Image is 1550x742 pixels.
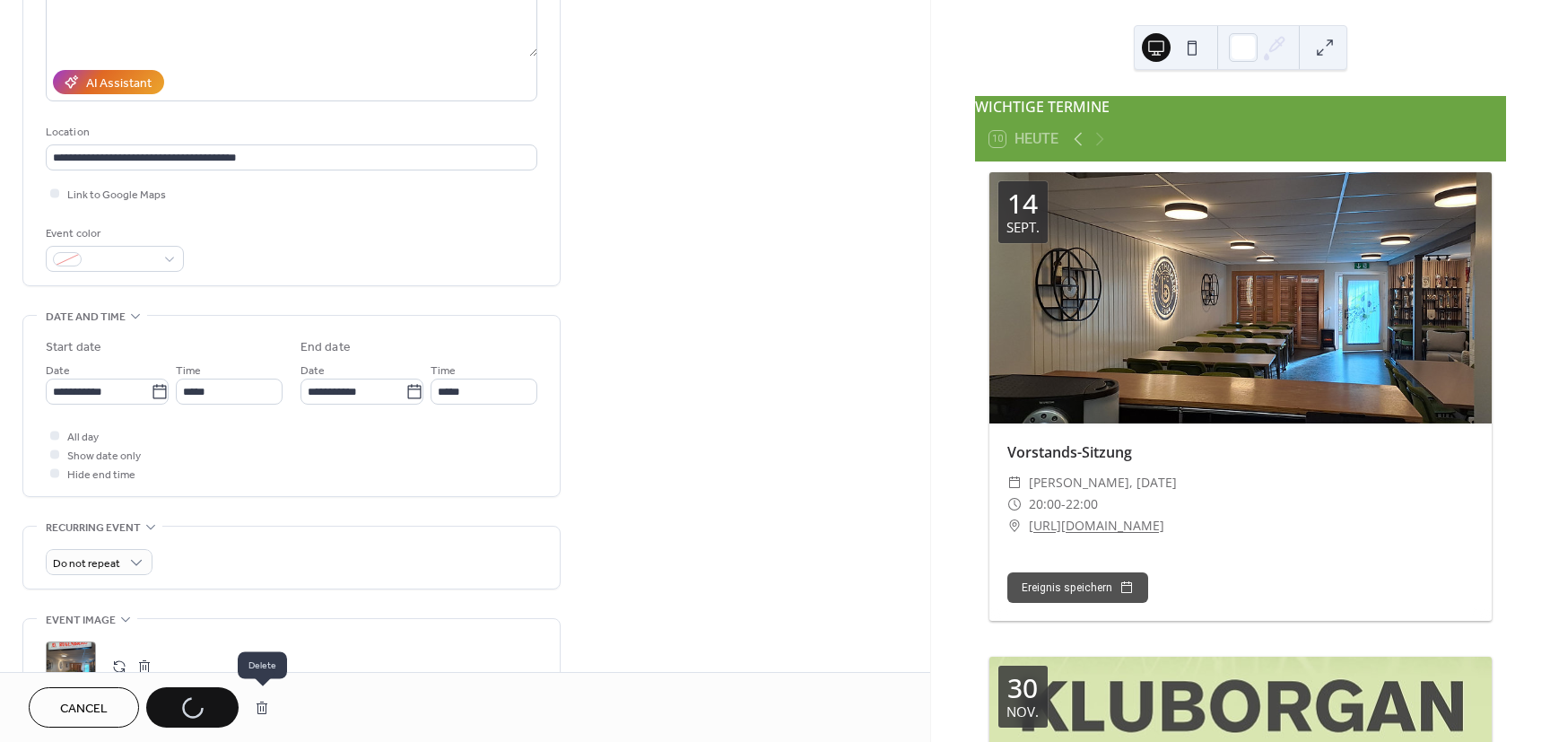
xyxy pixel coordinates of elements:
span: Recurring event [46,519,141,537]
span: Event image [46,611,116,630]
span: Time [431,362,456,380]
span: [PERSON_NAME], [DATE] [1029,472,1177,493]
span: Delete [238,651,287,678]
div: WICHTIGE TERMINE [975,96,1506,118]
span: Hide end time [67,466,135,484]
button: Cancel [29,687,139,728]
span: 22:00 [1066,493,1098,515]
div: 30 [1007,675,1038,702]
div: 14 [1007,190,1038,217]
span: Show date only [67,447,141,466]
div: Nov. [1006,705,1039,719]
span: Date and time [46,308,126,327]
div: AI Assistant [86,74,152,93]
span: Date [46,362,70,380]
div: ; [46,642,96,692]
span: 20:00 [1029,493,1061,515]
div: Sept. [1006,221,1040,234]
button: Ereignis speichern [1007,572,1148,603]
div: Event color [46,224,180,243]
a: [URL][DOMAIN_NAME] [1029,515,1164,537]
div: End date [300,338,351,357]
span: Do not repeat [53,554,120,574]
div: ​ [1007,472,1022,493]
span: Date [300,362,325,380]
span: Cancel [60,700,108,719]
span: Link to Google Maps [67,186,166,205]
span: All day [67,428,99,447]
button: AI Assistant [53,70,164,94]
span: - [1061,493,1066,515]
span: Time [176,362,201,380]
div: Location [46,123,534,142]
div: Start date [46,338,101,357]
div: ​ [1007,515,1022,537]
div: ​ [1007,493,1022,515]
div: Vorstands-Sitzung [989,441,1492,463]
